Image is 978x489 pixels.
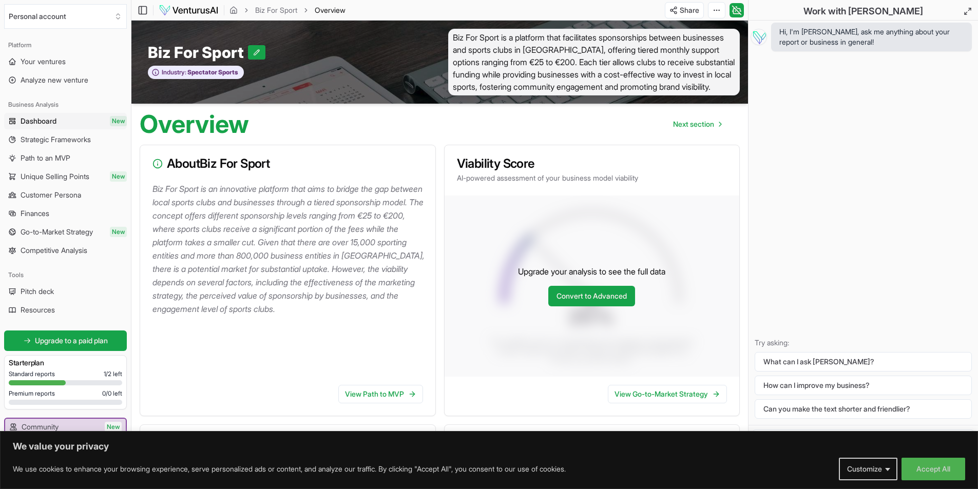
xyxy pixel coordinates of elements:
span: Hi, I'm [PERSON_NAME], ask me anything about your report or business in general! [779,27,964,47]
div: Tools [4,267,127,283]
div: Business Analysis [4,96,127,113]
span: Dashboard [21,116,56,126]
span: New [110,227,127,237]
nav: pagination [665,114,730,134]
a: Strategic Frameworks [4,131,127,148]
nav: breadcrumb [229,5,346,15]
a: View Go-to-Market Strategy [608,385,727,403]
span: Strategic Frameworks [21,134,91,145]
button: How can I improve my business? [755,376,972,395]
span: Finances [21,208,49,219]
a: Your ventures [4,53,127,70]
a: View Path to MVP [338,385,423,403]
span: Competitive Analysis [21,245,87,256]
a: DashboardNew [4,113,127,129]
span: Overview [315,5,346,15]
h3: Starter plan [9,358,122,368]
a: Go-to-Market StrategyNew [4,224,127,240]
span: Pitch deck [21,286,54,297]
a: Convert to Advanced [548,286,635,306]
a: Upgrade to a paid plan [4,330,127,351]
p: Upgrade your analysis to see the full data [518,265,665,278]
span: Biz For Sport is a platform that facilitates sponsorships between businesses and sports clubs in ... [448,29,740,95]
span: Community [22,422,59,432]
span: Premium reports [9,389,55,398]
span: Upgrade to a paid plan [35,336,108,346]
button: Industry:Spectator Sports [148,66,244,80]
p: We value your privacy [13,440,965,453]
a: Resources [4,302,127,318]
span: Standard reports [9,370,55,378]
a: Path to an MVP [4,150,127,166]
span: Share [680,5,699,15]
span: New [110,171,127,182]
a: Finances [4,205,127,222]
img: Vera [751,29,767,45]
p: Biz For Sport is an innovative platform that aims to bridge the gap between local sports clubs an... [152,182,427,316]
p: Try asking: [755,338,972,348]
span: 1 / 2 left [104,370,122,378]
h2: Work with [PERSON_NAME] [803,4,923,18]
img: logo [159,4,219,16]
span: Industry: [162,68,186,76]
a: Biz For Sport [255,5,297,15]
h3: Viability Score [457,158,727,170]
p: We use cookies to enhance your browsing experience, serve personalized ads or content, and analyz... [13,463,566,475]
button: Can you make the text shorter and friendlier? [755,399,972,419]
span: 0 / 0 left [102,389,122,398]
a: Pitch deck [4,283,127,300]
span: Biz For Sport [148,43,248,62]
a: Customer Persona [4,187,127,203]
h3: About Biz For Sport [152,158,423,170]
span: Next section [673,119,714,129]
span: Go-to-Market Strategy [21,227,93,237]
span: New [110,116,127,126]
span: Analyze new venture [21,75,88,85]
h1: Overview [140,112,249,136]
span: New [105,422,122,432]
span: Customer Persona [21,190,81,200]
div: Platform [4,37,127,53]
a: CommunityNew [5,419,126,435]
button: Select an organization [4,4,127,29]
button: Accept All [902,458,965,480]
a: Go to next page [665,114,730,134]
button: Share [665,2,704,18]
button: Customize [839,458,897,480]
span: Unique Selling Points [21,171,89,182]
a: Competitive Analysis [4,242,127,259]
a: Unique Selling PointsNew [4,168,127,185]
span: Path to an MVP [21,153,70,163]
span: Your ventures [21,56,66,67]
span: Spectator Sports [186,68,238,76]
a: Analyze new venture [4,72,127,88]
button: What can I ask [PERSON_NAME]? [755,352,972,371]
span: Resources [21,305,55,315]
p: AI-powered assessment of your business model viability [457,173,727,183]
